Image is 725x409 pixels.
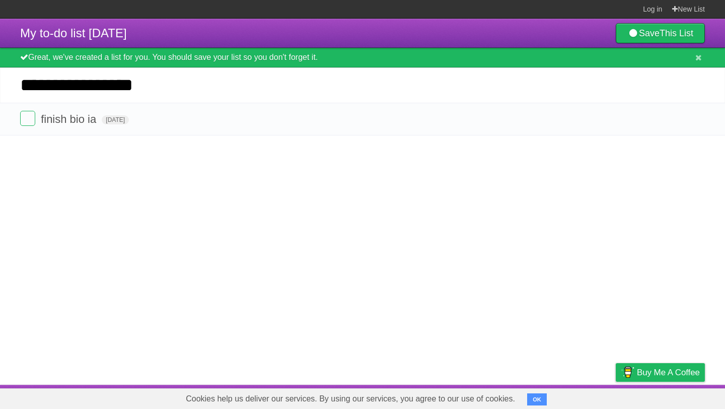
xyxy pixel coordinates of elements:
[641,387,705,406] a: Suggest a feature
[41,113,99,125] span: finish bio ia
[102,115,129,124] span: [DATE]
[637,364,700,381] span: Buy me a coffee
[616,23,705,43] a: SaveThis List
[176,389,525,409] span: Cookies help us deliver our services. By using our services, you agree to our use of cookies.
[20,26,127,40] span: My to-do list [DATE]
[20,111,35,126] label: Done
[621,364,634,381] img: Buy me a coffee
[603,387,629,406] a: Privacy
[616,363,705,382] a: Buy me a coffee
[568,387,591,406] a: Terms
[482,387,503,406] a: About
[515,387,556,406] a: Developers
[527,393,547,405] button: OK
[660,28,693,38] b: This List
